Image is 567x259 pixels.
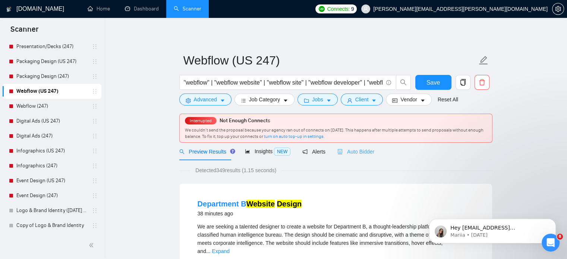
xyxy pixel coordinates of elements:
span: holder [92,59,98,64]
span: We couldn’t send the proposal because your agency ran out of connects on [DATE]. This happens aft... [185,127,483,139]
a: Infographics (US 247) [16,143,87,158]
span: Connects: [327,5,350,13]
span: Detected 349 results (1.15 seconds) [190,166,281,174]
div: message notification from Mariia, 1w ago. Hey kashif.yaqoob@geeksforgrowth.com, Looks like your U... [11,47,138,72]
div: AI Assistant from GigRadar 📡 says… [6,178,143,222]
span: 9 [351,5,354,13]
span: Insights [245,148,290,154]
span: setting [186,98,191,103]
div: okay thanks a [95,60,143,76]
span: holder [92,163,98,169]
img: upwork-logo.png [319,6,325,12]
span: Interrupted [188,118,214,123]
div: Close [131,5,144,19]
a: Event Design (US 247) [16,173,87,188]
button: go back [5,5,19,19]
mark: Design [277,200,302,208]
button: Home [117,5,131,19]
div: Tooltip anchor [229,148,236,155]
button: Save [415,75,451,90]
span: holder [92,208,98,214]
span: copy [456,79,470,86]
a: homeHome [88,6,110,12]
span: setting [552,6,564,12]
div: Thank you for reaching out! If you have any more questions, feel free to leave a message in this ... [12,138,116,167]
span: Job Category [249,95,280,104]
img: Profile image for AI Assistant from GigRadar 📡 [21,6,33,18]
a: Webflow (247) [16,99,87,114]
a: searchScanner [174,6,201,12]
div: We are seeking a talented designer to create a website for Department B, a thought-leadership pla... [198,222,474,255]
p: The team can also help [36,15,93,22]
div: kashif.yaqoob@geeksforgrowth.com says… [6,111,143,134]
div: nope not at the moment [67,111,143,128]
span: area-chart [245,149,250,154]
a: Infographics (247) [16,158,87,173]
button: settingAdvancedcaret-down [179,94,231,105]
span: Jobs [312,95,323,104]
span: double-left [89,241,96,249]
span: search [179,149,185,154]
div: Iryna says… [6,82,143,111]
span: holder [92,73,98,79]
a: Department BWebsite Design [198,200,302,208]
span: delete [475,79,489,86]
button: userClientcaret-down [341,94,383,105]
button: delete [475,75,489,90]
span: 8 [557,234,563,240]
a: Digital Ads (247) [16,129,87,143]
button: setting [552,3,564,15]
span: robot [337,149,343,154]
input: Scanner name... [183,51,477,70]
div: Is there anything else I can help you with? [6,82,122,105]
span: info-circle [386,80,391,85]
span: edit [479,56,488,65]
button: Gif picker [35,202,41,208]
span: holder [92,193,98,199]
span: holder [92,178,98,184]
img: Profile image for Mariia [17,54,29,66]
input: Search Freelance Jobs... [184,78,383,87]
a: Copy of Logo & Brand Identity [16,218,87,233]
button: Send a message… [128,199,140,211]
a: Logo & Brand Identity ([DATE] AM) [16,203,87,218]
a: [URL][DOMAIN_NAME] [12,35,73,48]
h1: AI Assistant from GigRadar 📡 [36,3,116,15]
a: Reset All [438,95,458,104]
span: ... [206,248,211,254]
span: bars [241,98,246,103]
a: dashboardDashboard [125,6,159,12]
span: notification [302,149,308,154]
span: Vendor [400,95,417,104]
span: holder [92,44,98,50]
span: idcard [392,98,397,103]
span: search [396,79,410,86]
span: Scanner [4,24,44,40]
span: caret-down [220,98,225,103]
button: search [396,75,411,90]
span: holder [92,222,98,228]
div: 38 minutes ago [198,209,302,218]
span: holder [92,118,98,124]
span: Hey [EMAIL_ADDRESS][DOMAIN_NAME], Looks like your Upwork agency thogan Agency ran out of connects... [32,53,128,155]
iframe: Intercom live chat [542,234,560,252]
span: folder [304,98,309,103]
button: Upload attachment [12,202,18,208]
p: Message from Mariia, sent 1w ago [32,60,129,67]
span: Advanced [194,95,217,104]
a: Event Design (247) [16,188,87,203]
span: holder [92,88,98,94]
button: Start recording [47,202,53,208]
a: Digital Ads (US 247) [16,114,87,129]
span: user [363,6,368,12]
span: Preview Results [179,149,233,155]
button: idcardVendorcaret-down [386,94,431,105]
a: Presentation/Decks (247) [16,39,87,54]
span: Alerts [302,149,325,155]
img: logo [6,3,12,15]
span: caret-down [283,98,288,103]
a: Expand [212,248,230,254]
div: Is there anything else I can help you with? [12,86,116,101]
span: caret-down [326,98,331,103]
mark: Website [246,200,275,208]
